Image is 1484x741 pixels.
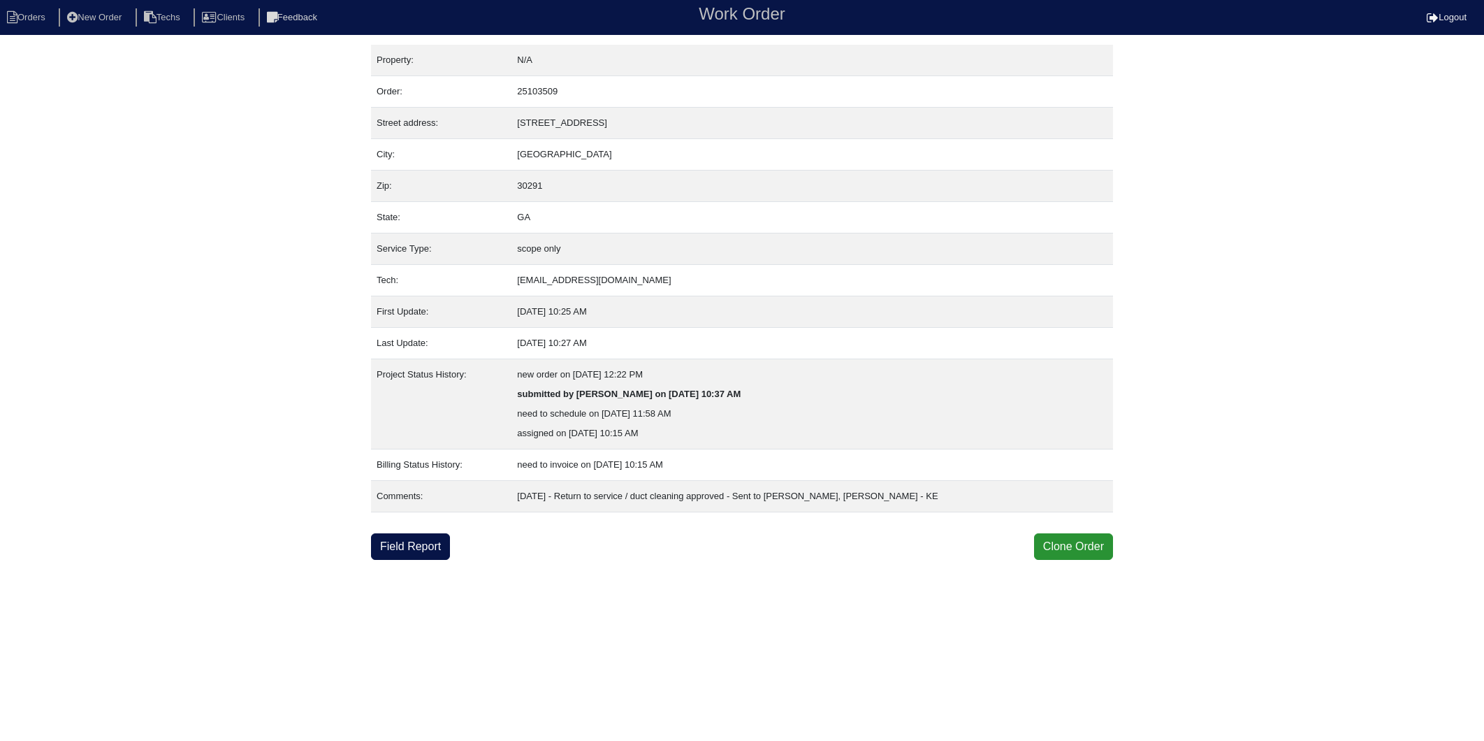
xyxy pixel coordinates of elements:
[371,449,511,481] td: Billing Status History:
[371,265,511,296] td: Tech:
[517,455,1107,475] div: need to invoice on [DATE] 10:15 AM
[511,233,1113,265] td: scope only
[136,12,191,22] a: Techs
[511,76,1113,108] td: 25103509
[371,171,511,202] td: Zip:
[371,296,511,328] td: First Update:
[371,481,511,512] td: Comments:
[371,108,511,139] td: Street address:
[371,76,511,108] td: Order:
[511,139,1113,171] td: [GEOGRAPHIC_DATA]
[511,296,1113,328] td: [DATE] 10:25 AM
[511,328,1113,359] td: [DATE] 10:27 AM
[371,359,511,449] td: Project Status History:
[59,8,133,27] li: New Order
[517,384,1107,404] div: submitted by [PERSON_NAME] on [DATE] 10:37 AM
[371,328,511,359] td: Last Update:
[259,8,328,27] li: Feedback
[371,202,511,233] td: State:
[59,12,133,22] a: New Order
[371,233,511,265] td: Service Type:
[1427,12,1467,22] a: Logout
[511,265,1113,296] td: [EMAIL_ADDRESS][DOMAIN_NAME]
[511,171,1113,202] td: 30291
[511,481,1113,512] td: [DATE] - Return to service / duct cleaning approved - Sent to [PERSON_NAME], [PERSON_NAME] - KE
[371,533,450,560] a: Field Report
[511,202,1113,233] td: GA
[194,12,256,22] a: Clients
[194,8,256,27] li: Clients
[517,365,1107,384] div: new order on [DATE] 12:22 PM
[511,45,1113,76] td: N/A
[517,424,1107,443] div: assigned on [DATE] 10:15 AM
[136,8,191,27] li: Techs
[371,139,511,171] td: City:
[371,45,511,76] td: Property:
[1034,533,1113,560] button: Clone Order
[511,108,1113,139] td: [STREET_ADDRESS]
[517,404,1107,424] div: need to schedule on [DATE] 11:58 AM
